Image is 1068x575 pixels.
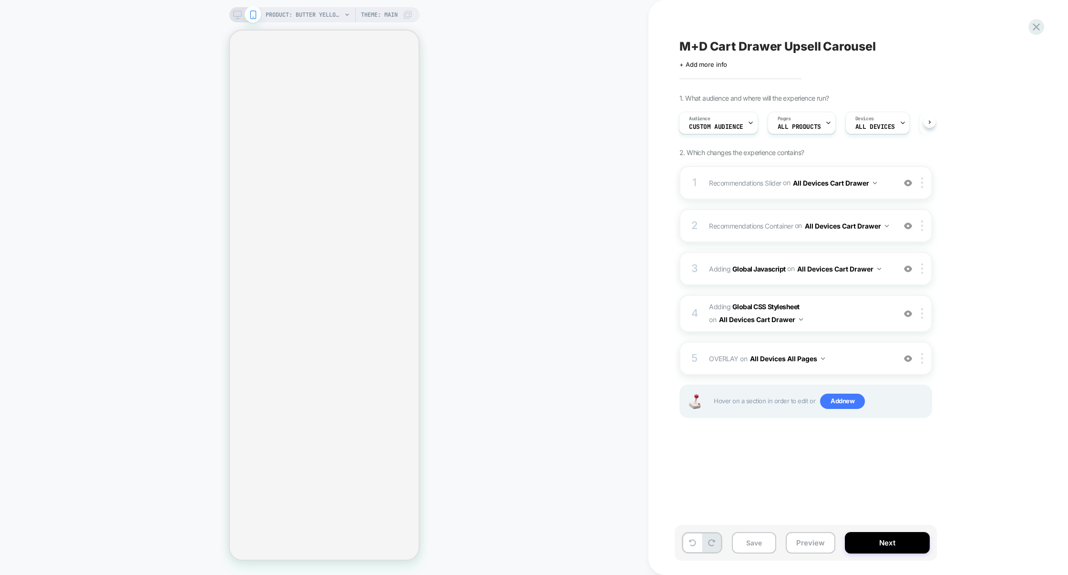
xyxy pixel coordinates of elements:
img: close [921,220,923,231]
img: close [921,308,923,319]
span: PRODUCT: Butter Yellow Drop Waist [PERSON_NAME] Midi Dress [d250446ylw] [266,7,342,22]
span: on [740,353,747,365]
div: 3 [690,259,699,278]
img: down arrow [877,268,881,270]
img: crossed eye [904,179,912,187]
button: All Devices All Pages [750,352,825,366]
button: All Devices Cart Drawer [805,219,889,233]
span: Custom Audience [689,124,743,130]
img: crossed eye [904,265,912,273]
span: Devices [855,115,874,122]
img: down arrow [821,357,825,360]
span: Add new [820,394,865,409]
span: on [787,262,794,274]
b: Global Javascript [732,264,786,272]
span: on [709,314,716,325]
img: Joystick [685,394,704,409]
div: 1 [690,173,699,192]
span: OVERLAY [709,355,739,363]
img: down arrow [885,225,889,227]
img: crossed eye [904,222,912,230]
span: Pages [778,115,791,122]
img: close [921,178,923,188]
span: Theme: MAIN [361,7,398,22]
span: Hover on a section in order to edit or [714,394,926,409]
span: 1. What audience and where will the experience run? [679,94,829,102]
img: down arrow [873,182,877,184]
div: 5 [690,349,699,368]
button: Next [845,532,930,554]
span: ALL DEVICES [855,124,895,130]
img: crossed eye [904,310,912,318]
span: + Add more info [679,61,727,68]
button: Save [732,532,776,554]
button: All Devices Cart Drawer [793,176,877,190]
div: 2 [690,216,699,235]
img: close [921,353,923,364]
b: Global CSS Stylesheet [732,303,800,311]
img: close [921,263,923,274]
span: Adding [709,301,891,326]
button: All Devices Cart Drawer [797,262,881,276]
span: on [795,220,802,231]
img: down arrow [799,318,803,321]
span: Recommendations Slider [709,178,781,187]
button: All Devices Cart Drawer [719,313,803,326]
span: Audience [689,115,710,122]
span: on [783,177,790,188]
span: ALL PRODUCTS [778,124,821,130]
div: 4 [690,304,699,323]
span: Adding [709,262,891,276]
span: Recommendations Container [709,221,793,230]
img: crossed eye [904,355,912,363]
span: M+D Cart Drawer Upsell Carousel [679,39,876,53]
span: 2. Which changes the experience contains? [679,148,804,157]
button: Preview [786,532,835,554]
